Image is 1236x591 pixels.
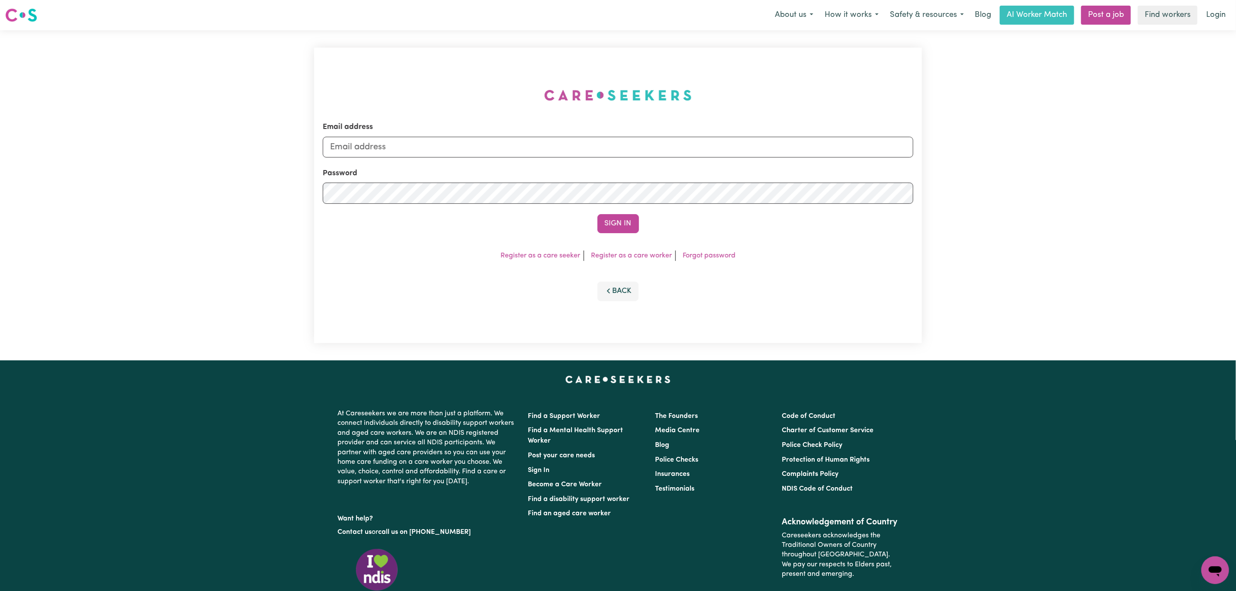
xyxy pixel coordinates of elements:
label: Email address [323,122,373,133]
a: Media Centre [655,427,700,434]
a: Contact us [338,529,372,536]
a: Find workers [1138,6,1197,25]
a: NDIS Code of Conduct [782,485,853,492]
a: Charter of Customer Service [782,427,873,434]
a: Post a job [1081,6,1131,25]
button: Sign In [597,214,639,233]
img: Careseekers logo [5,7,37,23]
a: Register as a care worker [591,252,672,259]
p: At Careseekers we are more than just a platform. We connect individuals directly to disability su... [338,405,518,490]
a: Police Checks [655,456,698,463]
a: Sign In [528,467,550,474]
a: Complaints Policy [782,471,838,478]
a: Careseekers logo [5,5,37,25]
a: Forgot password [683,252,735,259]
a: Blog [970,6,996,25]
a: Protection of Human Rights [782,456,870,463]
button: About us [769,6,819,24]
p: or [338,524,518,540]
a: Testimonials [655,485,694,492]
label: Password [323,168,357,179]
a: AI Worker Match [1000,6,1074,25]
a: Register as a care seeker [501,252,580,259]
a: call us on [PHONE_NUMBER] [379,529,471,536]
h2: Acknowledgement of Country [782,517,898,527]
button: How it works [819,6,884,24]
button: Safety & resources [884,6,970,24]
input: Email address [323,137,913,157]
p: Want help? [338,511,518,524]
a: Police Check Policy [782,442,842,449]
button: Back [597,282,639,301]
a: Insurances [655,471,690,478]
a: Post your care needs [528,452,595,459]
p: Careseekers acknowledges the Traditional Owners of Country throughout [GEOGRAPHIC_DATA]. We pay o... [782,527,898,583]
a: Find a Support Worker [528,413,600,420]
a: Become a Care Worker [528,481,602,488]
a: Careseekers home page [565,376,671,383]
a: Find a disability support worker [528,496,630,503]
iframe: Button to launch messaging window, conversation in progress [1201,556,1229,584]
a: The Founders [655,413,698,420]
a: Find a Mental Health Support Worker [528,427,623,444]
a: Login [1201,6,1231,25]
a: Find an aged care worker [528,510,611,517]
a: Blog [655,442,669,449]
a: Code of Conduct [782,413,835,420]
